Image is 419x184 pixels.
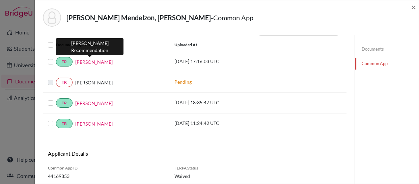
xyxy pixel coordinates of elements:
h6: Applicant Details [48,150,190,157]
p: [DATE] 17:16:03 UTC [174,58,266,65]
span: [PERSON_NAME] [75,79,113,86]
div: Uploaded at [169,41,271,49]
div: Document Type / Name [43,41,169,49]
strong: [PERSON_NAME] Mendelzon, [PERSON_NAME] [66,14,211,22]
a: TR [56,78,73,87]
span: Waived [174,173,240,180]
a: [PERSON_NAME] [75,100,113,107]
a: [PERSON_NAME] [75,120,113,127]
p: [DATE] 18:35:47 UTC [174,99,266,106]
a: TR [56,119,73,128]
button: Close [411,3,416,11]
div: [PERSON_NAME] Recommendation [56,38,123,55]
p: Pending [174,78,266,85]
span: Common App ID [48,165,164,171]
span: - Common App [211,14,253,22]
a: Documents [355,43,419,55]
a: TR [56,57,73,67]
span: 44169853 [48,173,164,180]
span: FERPA Status [174,165,240,171]
a: Common App [355,58,419,70]
p: [DATE] 11:24:42 UTC [174,120,266,127]
a: TR [56,98,73,108]
span: × [411,2,416,12]
a: [PERSON_NAME] [75,58,113,65]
